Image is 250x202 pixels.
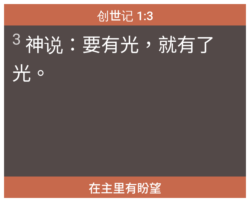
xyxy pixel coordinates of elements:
[12,34,215,85] wh216: ，就有了光
[12,34,215,85] wh1961: 光
[12,34,215,85] wh430: 说
[31,62,50,85] wh216: 。
[12,34,215,85] wh559: ：要有
[97,6,153,25] span: 创世记 1:3
[12,30,238,86] span: 神
[12,30,21,48] sup: 3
